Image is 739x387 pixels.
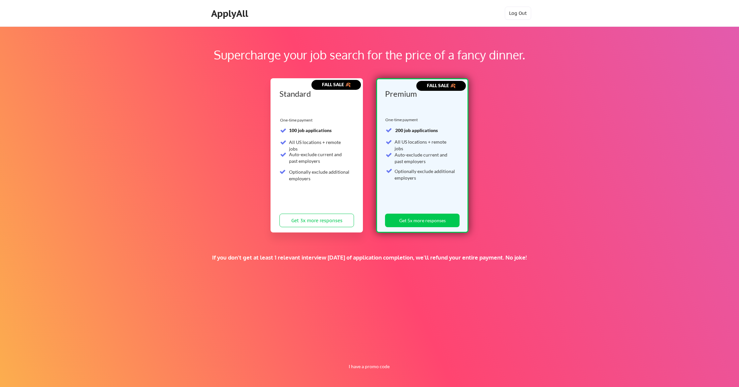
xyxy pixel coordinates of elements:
div: One-time payment [385,117,420,123]
div: Optionally exclude additional employers [289,169,350,182]
button: Get 3x more responses [279,214,354,227]
button: I have a promo code [345,363,393,370]
strong: FALL SALE 🍂 [322,82,351,87]
div: Premium [385,90,457,98]
strong: 100 job applications [289,127,332,133]
div: All US locations + remote jobs [289,139,350,152]
button: Log Out [505,7,531,20]
div: Auto-exclude current and past employers [289,151,350,164]
div: Optionally exclude additional employers [395,168,456,181]
div: Auto-exclude current and past employers [395,152,456,164]
div: If you don't get at least 1 relevant interview [DATE] of application completion, we'll refund you... [114,254,625,261]
div: Standard [279,90,352,98]
div: Supercharge your job search for the price of a fancy dinner. [42,46,697,64]
strong: FALL SALE 🍂 [427,83,456,88]
div: ApplyAll [211,8,250,19]
button: Get 5x more responses [385,214,460,227]
div: All US locations + remote jobs [395,139,456,152]
strong: 200 job applications [395,127,438,133]
div: One-time payment [280,118,314,123]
